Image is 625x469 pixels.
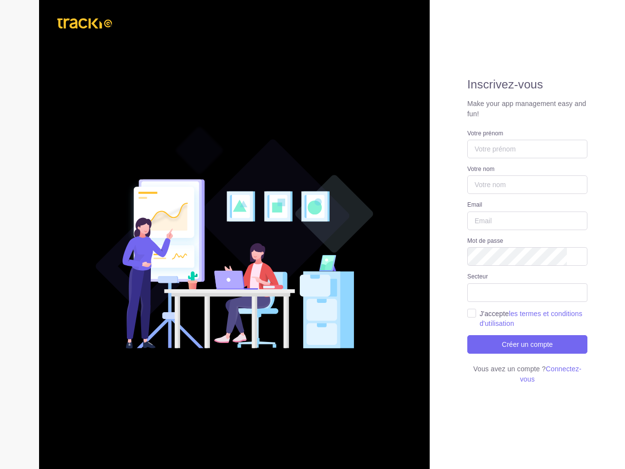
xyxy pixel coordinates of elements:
[467,237,503,245] label: Mot de passe
[479,310,582,327] a: les termes et conditions d'utilisation
[467,99,587,119] p: Make your app management easy and fun!
[479,309,587,329] label: J'accepte
[94,120,375,349] img: Register V2
[467,335,587,354] button: Créer un compte
[520,365,582,383] a: Connectez-vous
[467,175,587,194] input: Votre nom
[467,78,587,92] h2: Inscrivez-vous
[467,212,587,230] input: Email
[473,365,545,373] span: Vous avez un compte ?
[467,273,488,281] label: Secteur
[467,129,503,138] label: Votre prénom
[53,14,118,33] img: trackio.svg
[467,140,587,158] input: Votre prénom
[467,201,482,209] label: Email
[467,165,495,173] label: Votre nom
